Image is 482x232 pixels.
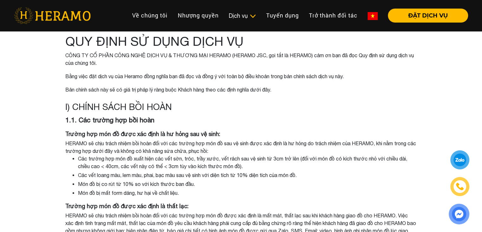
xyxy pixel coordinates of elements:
[78,189,417,197] p: Món đồ bị mất form dáng, hư hại về chất liệu.
[65,116,417,124] h4: 1.1. Các trường hợp bồi hoàn
[455,182,465,191] img: phone-icon
[65,101,417,112] h3: I) CHÍNH SÁCH BỒI HOÀN
[304,9,363,22] a: Trở thành đối tác
[65,202,417,210] p: Trường hợp món đồ được xác định là thất lạc:
[368,12,378,20] img: vn-flag.png
[388,9,468,23] button: ĐẶT DỊCH VỤ
[261,9,304,22] a: Tuyển dụng
[65,130,417,138] p: Trường hợp món đồ được xác định là hư hỏng sau vệ sinh:
[451,178,469,195] a: phone-icon
[78,155,417,170] p: Các trường hợp món đồ xuất hiện các vết sờn, tróc, trầy xước, vết rách sau vệ sinh từ 3cm trở lên...
[65,34,417,49] h1: QUY ĐỊNH SỬ DỤNG DỊCH VỤ
[78,171,417,179] p: Các vết loang màu, lem màu, phai, bạc màu sau vệ sinh với diện tích từ 10% diện tích của món đồ.
[14,7,91,24] img: heramo-logo.png
[173,9,224,22] a: Nhượng quyền
[65,140,417,155] p: HERAMO sẽ chịu trách nhiệm bồi hoàn đối với các trường hợp món đồ sau vệ sinh được xác định là hư...
[65,51,417,93] div: CÔNG TY CỔ PHẦN CÔNG NGHỆ DỊCH VỤ & THƯƠNG MẠI HERAMO (HERAMO JSC, gọi tắt là HERAMO) cảm ơn bạn ...
[127,9,173,22] a: Về chúng tôi
[78,180,417,188] p: Món đồ bị co rút từ 10% so với kích thước ban đầu.
[249,13,256,19] img: subToggleIcon
[383,13,468,18] a: ĐẶT DỊCH VỤ
[229,11,256,20] div: Dịch vụ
